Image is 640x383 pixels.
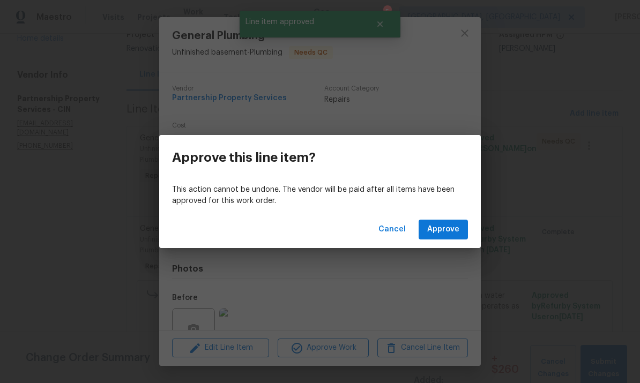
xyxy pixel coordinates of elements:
h3: Approve this line item? [172,150,316,165]
span: Approve [427,223,459,236]
span: Cancel [378,223,406,236]
p: This action cannot be undone. The vendor will be paid after all items have been approved for this... [172,184,468,207]
button: Approve [419,220,468,239]
button: Cancel [374,220,410,239]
